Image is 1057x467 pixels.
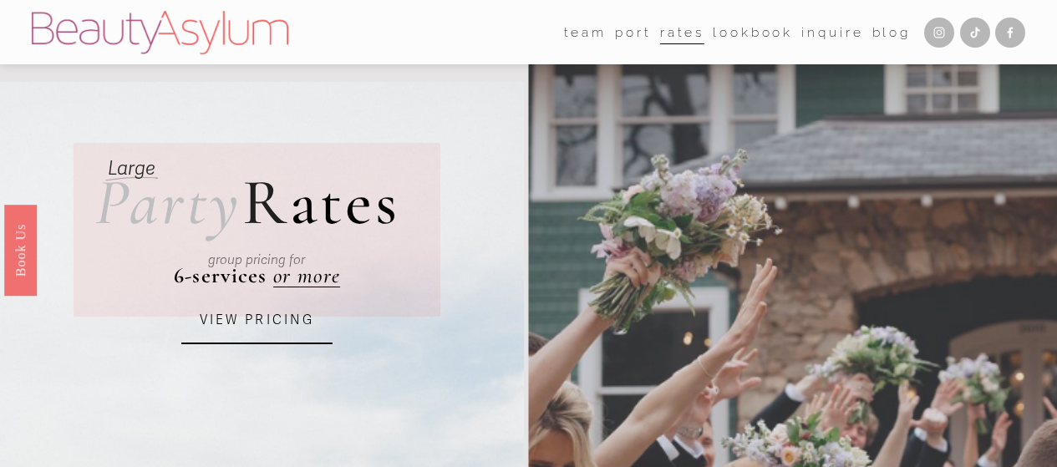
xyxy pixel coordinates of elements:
[660,19,704,45] a: Rates
[4,204,37,295] a: Book Us
[872,19,911,45] a: Blog
[242,163,290,241] span: R
[208,252,305,267] em: group pricing for
[32,11,288,54] img: Beauty Asylum | Bridal Hair &amp; Makeup Charlotte &amp; Atlanta
[713,19,793,45] a: Lookbook
[181,298,333,344] a: VIEW PRICING
[801,19,863,45] a: Inquire
[924,18,954,48] a: Instagram
[564,21,607,44] span: team
[995,18,1025,48] a: Facebook
[108,156,155,180] em: Large
[960,18,990,48] a: TikTok
[95,163,241,241] em: Party
[615,19,651,45] a: port
[564,19,607,45] a: folder dropdown
[95,170,400,236] h2: ates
